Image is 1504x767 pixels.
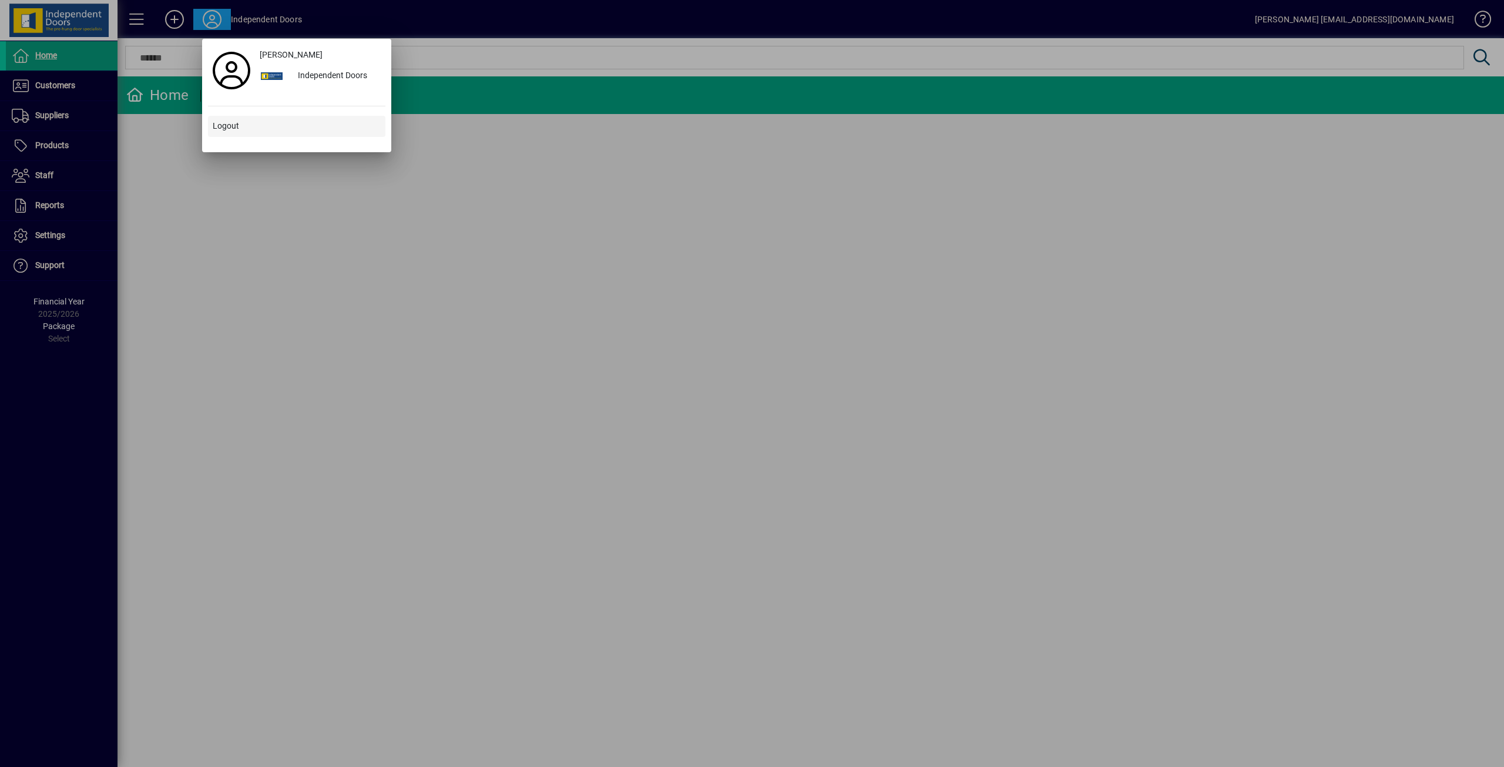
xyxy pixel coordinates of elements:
button: Logout [208,116,385,137]
div: Independent Doors [288,66,385,87]
a: [PERSON_NAME] [255,45,385,66]
span: Logout [213,120,239,132]
a: Profile [208,60,255,81]
span: [PERSON_NAME] [260,49,323,61]
button: Independent Doors [255,66,385,87]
